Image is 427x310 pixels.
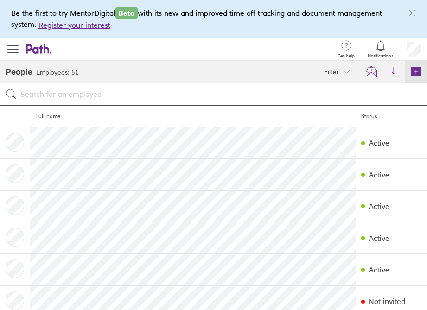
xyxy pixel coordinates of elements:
[369,297,405,305] div: Not invited
[11,7,416,31] div: Be the first to try MentorDigital with its new and improved time off tracking and document manage...
[324,68,339,76] span: Filter
[369,266,389,274] div: Active
[17,86,421,102] input: Search for an employee
[369,234,389,242] div: Active
[6,61,32,83] h2: People
[30,106,356,127] th: Full name
[368,53,394,59] span: Notifications
[356,106,427,127] th: Status
[369,202,389,210] div: Active
[36,69,79,76] h3: Employees: 51
[368,39,394,59] a: Notifications
[115,7,138,19] span: Beta
[338,53,355,59] span: Get help
[38,19,110,31] button: Register your interest
[369,139,389,147] div: Active
[369,171,389,179] div: Active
